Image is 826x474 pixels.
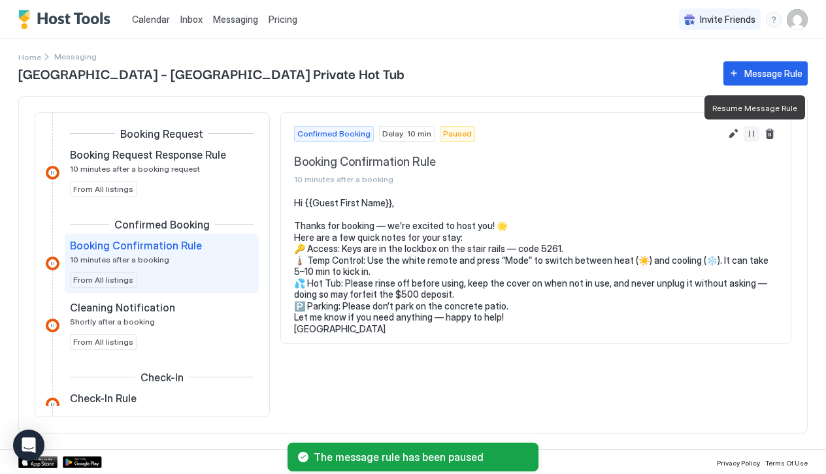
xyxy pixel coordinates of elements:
span: Home [18,52,41,62]
span: 10 minutes after a booking request [70,164,200,174]
span: The message rule has been paused [314,450,528,464]
span: [GEOGRAPHIC_DATA] – [GEOGRAPHIC_DATA] Private Hot Tub [18,63,710,83]
span: Confirmed Booking [114,218,210,231]
span: Booking Confirmation Rule [294,155,720,170]
span: Pricing [269,14,297,25]
a: Home [18,50,41,63]
span: Booking Confirmation Rule [70,239,202,252]
span: Check-In [140,371,184,384]
button: Message Rule [723,61,808,86]
span: From All listings [73,336,133,348]
div: User profile [787,9,808,30]
span: Invite Friends [700,14,755,25]
button: Edit message rule [725,126,741,142]
span: Booking Request Response Rule [70,148,226,161]
span: 10 minutes after a booking [294,174,720,184]
a: Messaging [213,12,258,26]
span: Booking Request [120,127,203,140]
div: Open Intercom Messenger [13,430,44,461]
span: Breadcrumb [54,52,97,61]
button: Delete message rule [762,126,778,142]
span: From All listings [73,183,133,195]
span: Messaging [213,14,258,25]
span: Inbox [180,14,203,25]
button: Resume Message Rule [744,126,759,142]
span: 10 minutes after a booking [70,255,169,264]
div: Message Rule [744,67,802,80]
span: Shortly after a booking [70,317,155,326]
a: Inbox [180,12,203,26]
div: Breadcrumb [18,50,41,63]
span: Delay: 10 min [382,128,431,140]
span: Paused [443,128,472,140]
pre: Hi {{Guest First Name}}, Thanks for booking — we’re excited to host you! 🌟 Here are a few quick n... [294,197,778,334]
span: Cleaning Notification [70,301,175,314]
span: Confirmed Booking [297,128,371,140]
a: Calendar [132,12,170,26]
span: From All listings [73,274,133,286]
span: Calendar [132,14,170,25]
span: Check-In Rule [70,392,137,405]
a: Host Tools Logo [18,10,116,29]
div: menu [766,12,782,27]
span: Resume Message Rule [712,103,797,113]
